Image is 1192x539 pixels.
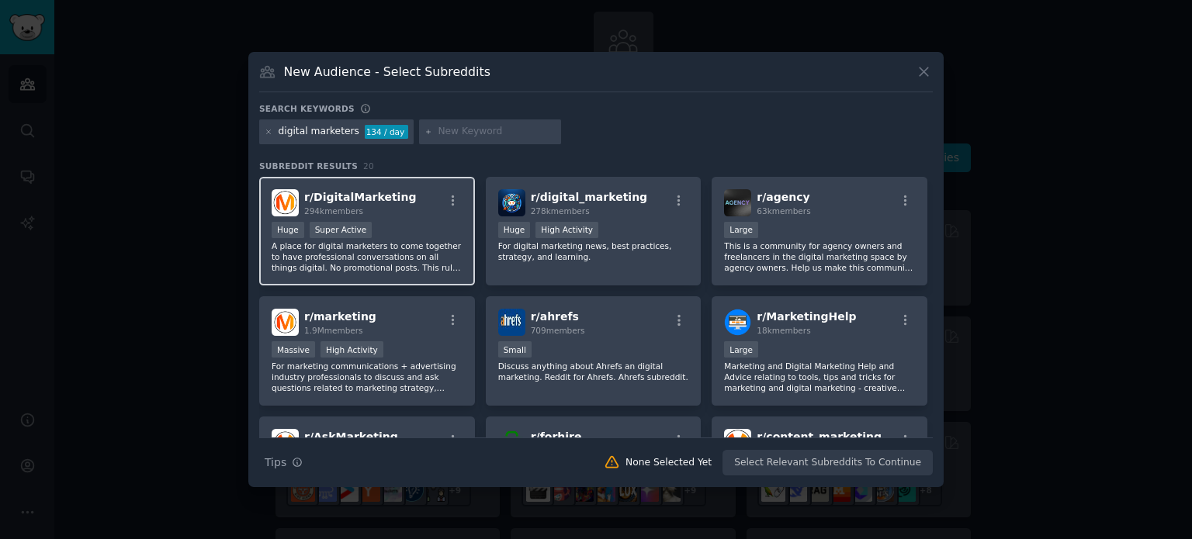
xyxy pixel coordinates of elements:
span: r/ agency [757,191,809,203]
div: 134 / day [365,125,408,139]
span: Tips [265,454,286,471]
span: 278k members [531,206,590,216]
div: Super Active [310,222,372,238]
span: r/ DigitalMarketing [304,191,416,203]
img: agency [724,189,751,216]
span: 63k members [757,206,810,216]
h3: Search keywords [259,103,355,114]
img: ahrefs [498,309,525,336]
span: 294k members [304,206,363,216]
span: r/ digital_marketing [531,191,647,203]
span: 1.9M members [304,326,363,335]
input: New Keyword [438,125,556,139]
span: r/ MarketingHelp [757,310,856,323]
div: Large [724,341,758,358]
p: For digital marketing news, best practices, strategy, and learning. [498,240,689,262]
div: High Activity [321,341,383,358]
span: r/ forhire [531,430,582,443]
p: For marketing communications + advertising industry professionals to discuss and ask questions re... [272,361,463,393]
img: forhire [498,429,525,456]
div: None Selected Yet [625,456,712,470]
div: digital marketers [279,125,359,139]
span: 20 [363,161,374,171]
img: marketing [272,309,299,336]
img: DigitalMarketing [272,189,299,216]
h3: New Audience - Select Subreddits [284,64,490,80]
div: Huge [272,222,304,238]
span: 709 members [531,326,585,335]
p: This is a community for agency owners and freelancers in the digital marketing space by agency ow... [724,240,915,273]
div: High Activity [535,222,598,238]
span: r/ ahrefs [531,310,579,323]
span: r/ content_marketing [757,430,882,443]
p: Marketing and Digital Marketing Help and Advice relating to tools, tips and tricks for marketing ... [724,361,915,393]
p: A place for digital marketers to come together to have professional conversations on all things d... [272,240,463,273]
img: content_marketing [724,429,751,456]
div: Small [498,341,532,358]
div: Massive [272,341,315,358]
div: Large [724,222,758,238]
span: 18k members [757,326,810,335]
img: digital_marketing [498,189,525,216]
span: r/ marketing [304,310,376,323]
img: AskMarketing [272,429,299,456]
button: Tips [259,449,308,476]
img: MarketingHelp [724,309,751,336]
span: Subreddit Results [259,161,358,171]
span: r/ AskMarketing [304,430,398,443]
div: Huge [498,222,531,238]
p: Discuss anything about Ahrefs an digital marketing. Reddit for Ahrefs. Ahrefs subreddit. [498,361,689,382]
